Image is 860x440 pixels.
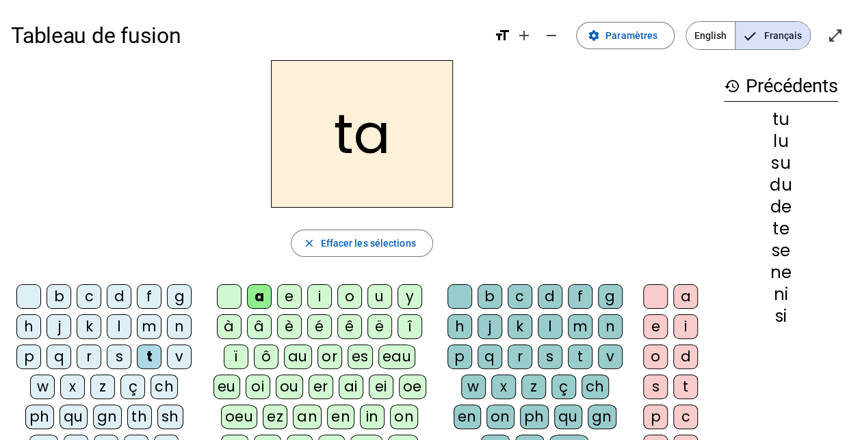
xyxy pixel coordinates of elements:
div: à [217,314,242,339]
mat-icon: open_in_full [827,27,844,44]
div: c [508,284,532,309]
div: f [137,284,161,309]
div: v [598,344,623,369]
div: te [724,221,838,237]
div: an [293,404,322,429]
div: g [598,284,623,309]
div: su [724,155,838,171]
div: x [491,374,516,399]
div: gn [588,404,616,429]
div: d [107,284,131,309]
span: Paramètres [605,27,657,44]
div: c [673,404,698,429]
div: è [277,314,302,339]
div: oi [246,374,270,399]
div: ai [339,374,363,399]
div: z [90,374,115,399]
div: j [47,314,71,339]
div: l [538,314,562,339]
div: ez [263,404,287,429]
div: ph [25,404,54,429]
button: Paramètres [576,22,675,49]
h3: Précédents [724,71,838,102]
mat-icon: format_size [494,27,510,44]
div: ou [276,374,303,399]
div: ç [120,374,145,399]
div: r [77,344,101,369]
div: t [137,344,161,369]
button: Augmenter la taille de la police [510,22,538,49]
button: Diminuer la taille de la police [538,22,565,49]
div: n [598,314,623,339]
div: r [508,344,532,369]
div: a [247,284,272,309]
div: w [30,374,55,399]
div: ê [337,314,362,339]
div: ph [520,404,549,429]
span: English [686,22,735,49]
div: î [398,314,422,339]
div: ch [582,374,609,399]
div: oe [399,374,426,399]
div: c [77,284,101,309]
div: b [47,284,71,309]
div: g [167,284,192,309]
div: q [47,344,71,369]
div: t [568,344,592,369]
div: n [167,314,192,339]
div: w [461,374,486,399]
mat-icon: settings [588,29,600,42]
div: é [307,314,332,339]
div: ï [224,344,248,369]
div: de [724,199,838,215]
div: b [478,284,502,309]
div: t [673,374,698,399]
h1: Tableau de fusion [11,14,483,57]
div: du [724,177,838,193]
div: en [454,404,481,429]
div: qu [60,404,88,429]
div: eau [378,344,416,369]
div: i [673,314,698,339]
div: au [284,344,312,369]
div: k [508,314,532,339]
div: lu [724,133,838,150]
div: eu [213,374,240,399]
div: ô [254,344,278,369]
div: m [137,314,161,339]
mat-button-toggle-group: Language selection [686,21,811,50]
mat-icon: close [302,237,315,249]
div: p [16,344,41,369]
div: or [317,344,342,369]
div: se [724,243,838,259]
div: x [60,374,85,399]
div: u [367,284,392,309]
div: z [521,374,546,399]
button: Entrer en plein écran [822,22,849,49]
div: l [107,314,131,339]
div: y [398,284,422,309]
div: er [309,374,333,399]
h2: ta [271,60,453,208]
div: â [247,314,272,339]
div: ne [724,264,838,281]
div: k [77,314,101,339]
div: a [673,284,698,309]
div: d [538,284,562,309]
div: ni [724,286,838,303]
div: oeu [221,404,258,429]
div: q [478,344,502,369]
div: ch [151,374,178,399]
div: d [673,344,698,369]
mat-icon: remove [543,27,560,44]
div: i [307,284,332,309]
div: es [348,344,373,369]
div: e [643,314,668,339]
div: on [390,404,418,429]
button: Effacer les sélections [291,230,432,257]
div: th [127,404,152,429]
div: o [643,344,668,369]
div: m [568,314,592,339]
div: si [724,308,838,325]
span: Effacer les sélections [320,235,415,251]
